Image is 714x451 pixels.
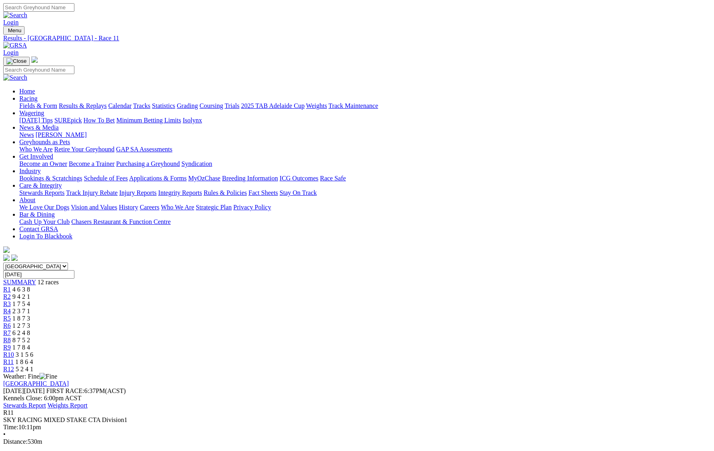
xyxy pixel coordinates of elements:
[31,56,38,63] img: logo-grsa-white.png
[241,102,305,109] a: 2025 TAB Adelaide Cup
[3,366,14,372] a: R12
[3,329,11,336] span: R7
[188,175,220,182] a: MyOzChase
[3,254,10,261] img: facebook.svg
[3,337,11,343] span: R8
[84,117,115,124] a: How To Bet
[11,254,18,261] img: twitter.svg
[3,387,45,394] span: [DATE]
[280,189,317,196] a: Stay On Track
[196,204,232,211] a: Strategic Plan
[3,26,25,35] button: Toggle navigation
[119,189,156,196] a: Injury Reports
[140,204,159,211] a: Careers
[19,131,711,139] div: News & Media
[181,160,212,167] a: Syndication
[54,146,115,153] a: Retire Your Greyhound
[129,175,187,182] a: Applications & Forms
[3,42,27,49] img: GRSA
[3,322,11,329] a: R6
[3,74,27,81] img: Search
[19,146,711,153] div: Greyhounds as Pets
[19,88,35,95] a: Home
[3,57,30,66] button: Toggle navigation
[19,233,72,240] a: Login To Blackbook
[19,225,58,232] a: Contact GRSA
[3,35,711,42] a: Results - [GEOGRAPHIC_DATA] - Race 11
[19,117,711,124] div: Wagering
[19,218,711,225] div: Bar & Dining
[19,160,67,167] a: Become an Owner
[3,293,11,300] a: R2
[19,160,711,168] div: Get Involved
[66,189,117,196] a: Track Injury Rebate
[3,424,711,431] div: 10:11pm
[12,315,30,322] span: 1 8 7 3
[200,102,223,109] a: Coursing
[320,175,346,182] a: Race Safe
[3,300,11,307] a: R3
[59,102,107,109] a: Results & Replays
[46,387,84,394] span: FIRST RACE:
[3,12,27,19] img: Search
[3,308,11,314] a: R4
[19,102,57,109] a: Fields & Form
[19,131,34,138] a: News
[116,146,173,153] a: GAP SA Assessments
[3,279,36,285] a: SUMMARY
[12,322,30,329] span: 1 2 7 3
[15,358,33,365] span: 1 8 6 4
[3,351,14,358] a: R10
[19,110,44,116] a: Wagering
[19,204,711,211] div: About
[12,337,30,343] span: 8 7 5 2
[3,358,14,365] span: R11
[3,19,19,26] a: Login
[19,175,82,182] a: Bookings & Scratchings
[306,102,327,109] a: Weights
[12,300,30,307] span: 1 7 5 4
[19,211,55,218] a: Bar & Dining
[19,146,53,153] a: Who We Are
[19,153,53,160] a: Get Involved
[12,293,30,300] span: 9 4 2 1
[8,27,21,33] span: Menu
[3,344,11,351] a: R9
[19,189,64,196] a: Stewards Reports
[39,373,57,380] img: Fine
[3,387,24,394] span: [DATE]
[3,438,27,445] span: Distance:
[183,117,202,124] a: Isolynx
[3,416,711,424] div: SKY RACING MIXED STAKE CTA Division1
[12,344,30,351] span: 1 7 8 4
[116,117,181,124] a: Minimum Betting Limits
[3,315,11,322] span: R5
[222,175,278,182] a: Breeding Information
[19,168,41,174] a: Industry
[3,66,74,74] input: Search
[204,189,247,196] a: Rules & Policies
[19,124,59,131] a: News & Media
[3,286,11,293] span: R1
[19,218,70,225] a: Cash Up Your Club
[133,102,150,109] a: Tracks
[108,102,132,109] a: Calendar
[3,373,57,380] span: Weather: Fine
[69,160,115,167] a: Become a Trainer
[3,380,69,387] a: [GEOGRAPHIC_DATA]
[3,49,19,56] a: Login
[3,270,74,279] input: Select date
[12,286,30,293] span: 4 6 3 8
[3,246,10,253] img: logo-grsa-white.png
[3,438,711,445] div: 530m
[3,424,19,430] span: Time:
[46,387,126,394] span: 6:37PM(ACST)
